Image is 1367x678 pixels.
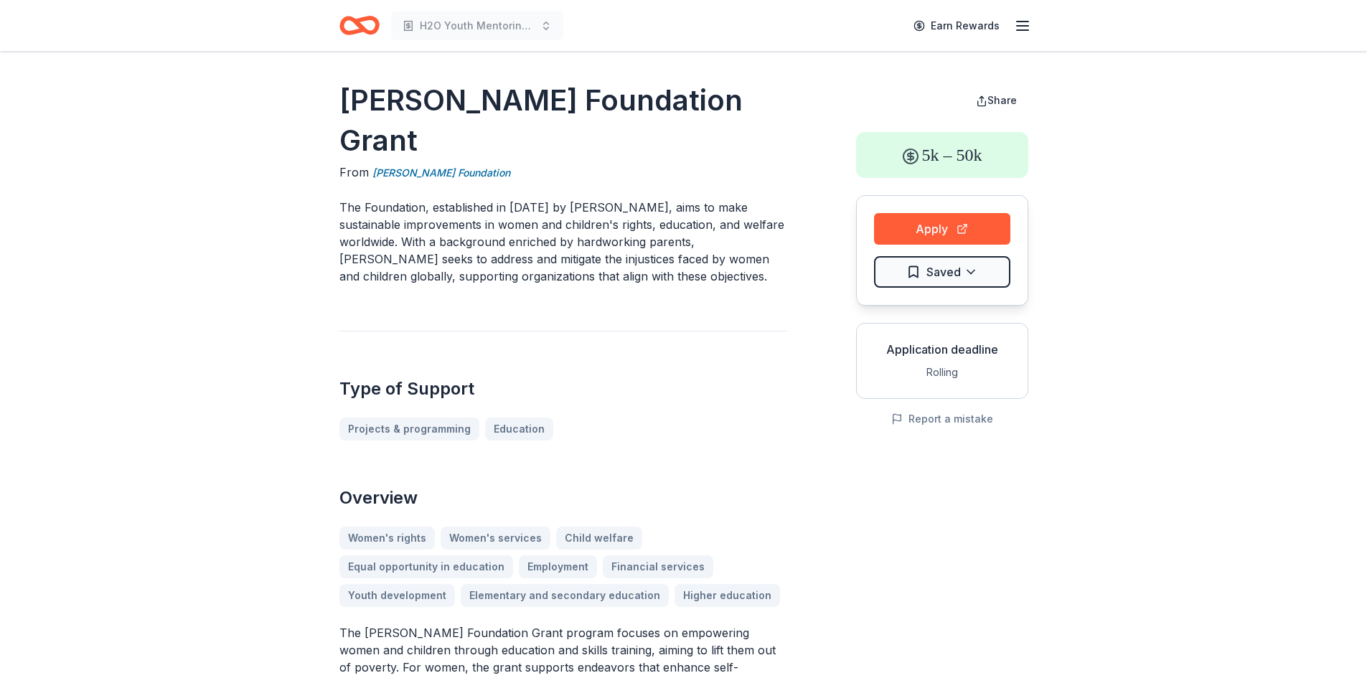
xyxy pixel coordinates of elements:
[339,377,787,400] h2: Type of Support
[339,9,380,42] a: Home
[372,164,510,182] a: [PERSON_NAME] Foundation
[339,80,787,161] h1: [PERSON_NAME] Foundation Grant
[391,11,563,40] button: H2O Youth Mentoring Program
[339,164,787,182] div: From
[926,263,961,281] span: Saved
[339,418,479,441] a: Projects & programming
[420,17,535,34] span: H2O Youth Mentoring Program
[891,410,993,428] button: Report a mistake
[868,341,1016,358] div: Application deadline
[874,256,1010,288] button: Saved
[905,13,1008,39] a: Earn Rewards
[874,213,1010,245] button: Apply
[868,364,1016,381] div: Rolling
[856,132,1028,178] div: 5k – 50k
[339,199,787,285] p: The Foundation, established in [DATE] by [PERSON_NAME], aims to make sustainable improvements in ...
[964,86,1028,115] button: Share
[485,418,553,441] a: Education
[987,94,1017,106] span: Share
[339,486,787,509] h2: Overview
